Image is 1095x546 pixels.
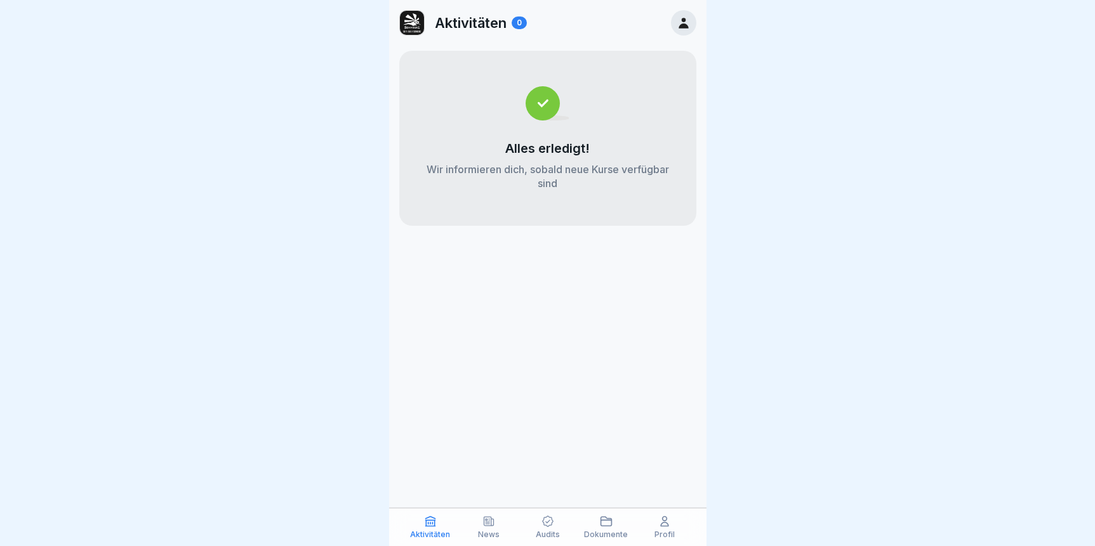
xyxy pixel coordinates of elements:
[478,530,500,539] p: News
[505,141,590,156] p: Alles erledigt!
[410,530,450,539] p: Aktivitäten
[512,16,527,29] div: 0
[526,86,569,120] img: completed.svg
[425,162,671,190] p: Wir informieren dich, sobald neue Kurse verfügbar sind
[584,530,628,539] p: Dokumente
[435,15,507,31] p: Aktivitäten
[654,530,675,539] p: Profil
[536,530,560,539] p: Audits
[400,11,424,35] img: zazc8asra4ka39jdtci05bj8.png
